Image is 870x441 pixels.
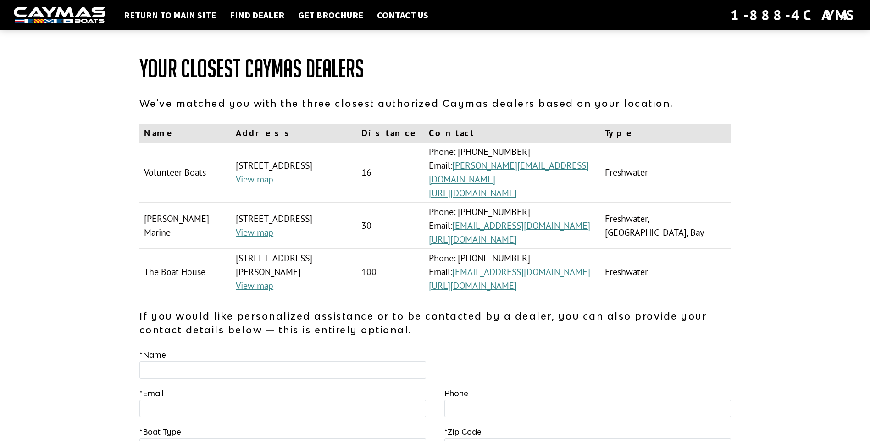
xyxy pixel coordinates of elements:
[231,124,357,143] th: Address
[452,266,590,278] a: [EMAIL_ADDRESS][DOMAIN_NAME]
[731,5,856,25] div: 1-888-4CAYMAS
[231,203,357,249] td: [STREET_ADDRESS]
[357,249,424,295] td: 100
[452,220,590,232] a: [EMAIL_ADDRESS][DOMAIN_NAME]
[424,124,600,143] th: Contact
[119,9,221,21] a: Return to main site
[236,173,273,185] a: View map
[139,55,731,83] h1: Your Closest Caymas Dealers
[444,388,468,399] label: Phone
[429,280,517,292] a: [URL][DOMAIN_NAME]
[139,349,166,360] label: Name
[600,249,731,295] td: Freshwater
[372,9,433,21] a: Contact Us
[444,426,482,437] label: Zip Code
[236,226,273,238] a: View map
[139,124,232,143] th: Name
[429,233,517,245] a: [URL][DOMAIN_NAME]
[139,143,232,203] td: Volunteer Boats
[357,203,424,249] td: 30
[139,388,164,399] label: Email
[429,160,589,185] a: [PERSON_NAME][EMAIL_ADDRESS][DOMAIN_NAME]
[600,203,731,249] td: Freshwater, [GEOGRAPHIC_DATA], Bay
[139,426,181,437] label: Boat Type
[139,203,232,249] td: [PERSON_NAME] Marine
[424,249,600,295] td: Phone: [PHONE_NUMBER] Email:
[424,203,600,249] td: Phone: [PHONE_NUMBER] Email:
[139,96,731,110] p: We've matched you with the three closest authorized Caymas dealers based on your location.
[225,9,289,21] a: Find Dealer
[139,309,731,336] p: If you would like personalized assistance or to be contacted by a dealer, you can also provide yo...
[231,249,357,295] td: [STREET_ADDRESS][PERSON_NAME]
[600,143,731,203] td: Freshwater
[236,280,273,292] a: View map
[357,124,424,143] th: Distance
[600,124,731,143] th: Type
[231,143,357,203] td: [STREET_ADDRESS]
[424,143,600,203] td: Phone: [PHONE_NUMBER] Email:
[429,187,517,199] a: [URL][DOMAIN_NAME]
[294,9,368,21] a: Get Brochure
[357,143,424,203] td: 16
[139,249,232,295] td: The Boat House
[14,7,105,24] img: white-logo-c9c8dbefe5ff5ceceb0f0178aa75bf4bb51f6bca0971e226c86eb53dfe498488.png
